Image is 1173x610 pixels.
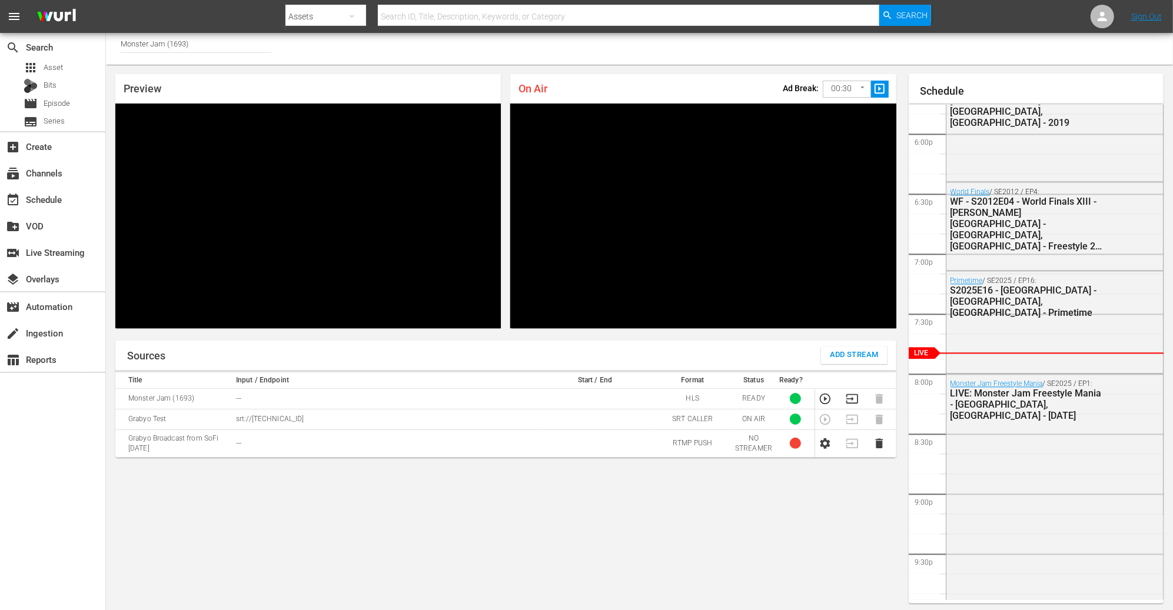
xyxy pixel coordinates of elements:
[232,388,537,409] td: ---
[6,140,20,154] span: Create
[6,219,20,234] span: VOD
[115,388,232,409] td: Monster Jam (1693)
[7,9,21,24] span: menu
[537,372,654,389] th: Start / End
[24,61,38,75] span: Asset
[951,388,1105,421] div: LIVE: Monster Jam Freestyle Mania - [GEOGRAPHIC_DATA], [GEOGRAPHIC_DATA] - [DATE]
[846,392,859,405] button: Transition
[124,82,161,95] span: Preview
[24,96,38,111] span: movie
[879,5,931,26] button: Search
[6,326,20,341] span: create
[951,188,990,196] a: World Finals
[951,285,1105,318] div: S2025E16 - [GEOGRAPHIC_DATA] - [GEOGRAPHIC_DATA], [GEOGRAPHIC_DATA] - Primetime
[236,414,533,424] p: srt://[TECHNICAL_ID]
[44,98,70,109] span: Episode
[951,276,983,285] a: Primetime
[776,372,815,389] th: Ready?
[951,379,1105,421] div: / SE2025 / EP1:
[951,276,1105,318] div: / SE2025 / EP16:
[951,95,1105,128] div: [GEOGRAPHIC_DATA] - [GEOGRAPHIC_DATA], [GEOGRAPHIC_DATA] - 2019
[783,84,819,93] p: Ad Break:
[232,429,537,457] td: ---
[6,300,20,314] span: Automation
[115,372,232,389] th: Title
[830,348,879,362] span: Add Stream
[6,41,20,55] span: Search
[115,429,232,457] td: Grabyo Broadcast from SoFi [DATE]
[951,188,1105,252] div: / SE2012 / EP4:
[896,5,928,26] span: Search
[127,350,165,362] h1: Sources
[6,193,20,207] span: Schedule
[654,372,732,389] th: Format
[44,115,65,127] span: Series
[6,166,20,181] span: Channels
[28,3,85,31] img: ans4CAIJ8jUAAAAAAAAAAAAAAAAAAAAAAAAgQb4GAAAAAAAAAAAAAAAAAAAAAAAAJMjXAAAAAAAAAAAAAAAAAAAAAAAAgAT5G...
[821,346,888,364] button: Add Stream
[519,82,547,95] span: On Air
[951,86,1105,128] div: / SE2019 / EP16:
[921,85,1164,97] h1: Schedule
[654,429,732,457] td: RTMP PUSH
[873,437,886,450] button: Delete
[951,379,1043,388] a: Monster Jam Freestyle Mania
[6,272,20,286] span: Overlays
[510,104,896,328] div: Video Player
[654,388,732,409] td: HLS
[951,196,1105,252] div: WF - S2012E04 - World Finals XIII - [PERSON_NAME][GEOGRAPHIC_DATA] - [GEOGRAPHIC_DATA], [GEOGRAPH...
[1131,12,1162,21] a: Sign Out
[115,409,232,429] td: Grabyo Test
[232,372,537,389] th: Input / Endpoint
[6,246,20,260] span: Live Streaming
[654,409,732,429] td: SRT CALLER
[24,115,38,129] span: Series
[873,82,886,96] span: slideshow_sharp
[6,353,20,367] span: Reports
[732,372,776,389] th: Status
[732,429,776,457] td: NO STREAMER
[732,409,776,429] td: ON AIR
[823,78,871,100] div: 00:30
[44,62,63,74] span: Asset
[44,79,57,91] span: Bits
[732,388,776,409] td: READY
[115,104,501,328] div: Video Player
